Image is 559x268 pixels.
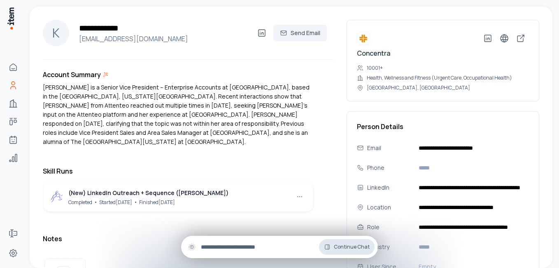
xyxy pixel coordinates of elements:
[43,234,62,244] h3: Notes
[367,242,412,252] div: Industry
[367,143,412,153] div: Email
[68,199,92,206] span: Completed
[43,70,101,80] h3: Account Summary
[367,183,412,192] div: LinkedIn
[5,132,21,148] a: Agents
[43,20,69,46] div: K
[5,77,21,94] a: People
[334,244,370,250] span: Continue Chat
[264,232,314,249] button: Add Note
[94,198,98,206] span: •
[319,239,375,255] button: Continue Chat
[367,203,412,212] div: Location
[367,65,383,71] p: 10001+
[68,188,229,197] div: (New) LinkedIn Outreach + Sequence ([PERSON_NAME])
[76,34,254,44] h4: [EMAIL_ADDRESS][DOMAIN_NAME]
[50,190,63,203] img: outbound
[367,75,512,81] p: Health, Wellness and Fitness (Urgent Care, Occupational Health)
[357,49,390,58] a: Concentra
[5,95,21,112] a: Companies
[273,25,327,41] button: Send Email
[43,83,314,146] div: [PERSON_NAME] is a Senior Vice President – Enterprise Accounts at [GEOGRAPHIC_DATA], based in the...
[367,223,412,232] div: Role
[357,32,370,45] img: Concentra
[181,236,378,258] div: Continue Chat
[357,122,529,132] h3: Person Details
[367,163,412,172] div: Phone
[5,150,21,166] a: Analytics
[5,245,21,261] a: Settings
[5,113,21,130] a: Deals
[134,198,137,206] span: •
[43,166,314,176] h3: Skill Runs
[139,199,175,206] span: Finished [DATE]
[5,225,21,242] a: Forms
[367,85,470,91] p: [GEOGRAPHIC_DATA], [GEOGRAPHIC_DATA]
[7,7,15,30] img: Item Brain Logo
[5,59,21,75] a: Home
[99,199,132,206] span: Started [DATE]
